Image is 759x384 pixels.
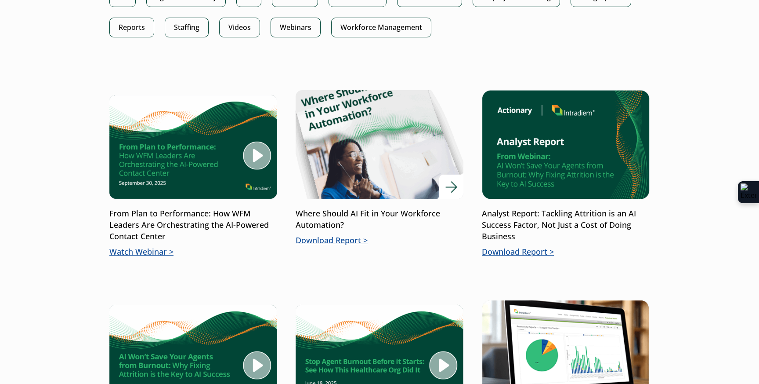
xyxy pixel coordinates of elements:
[296,235,463,246] p: Download Report
[109,18,154,37] a: Reports
[482,208,650,242] p: Analyst Report: Tackling Attrition is an AI Success Factor, Not Just a Cost of Doing Business
[219,18,260,37] a: Videos
[482,246,650,258] p: Download Report
[296,90,463,246] a: Where Should AI Fit in Your Workforce Automation?Where Should AI Fit in Your Workforce Automation...
[271,18,321,37] a: Webinars
[482,90,650,258] a: Analyst Report: Tackling Attrition is an AI Success Factor, Not Just a Cost of Doing BusinessDown...
[109,246,277,258] p: Watch Webinar
[741,183,756,201] img: Extension Icon
[109,208,277,242] p: From Plan to Performance: How WFM Leaders Are Orchestrating the AI-Powered Contact Center
[296,208,463,231] p: Where Should AI Fit in Your Workforce Automation?
[331,18,431,37] a: Workforce Management
[279,79,480,210] img: Where Should AI Fit in Your Workforce Automation?
[165,18,209,37] a: Staffing
[109,90,277,258] a: From Plan to Performance: How WFM Leaders Are Orchestrating the AI-Powered Contact CenterWatch We...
